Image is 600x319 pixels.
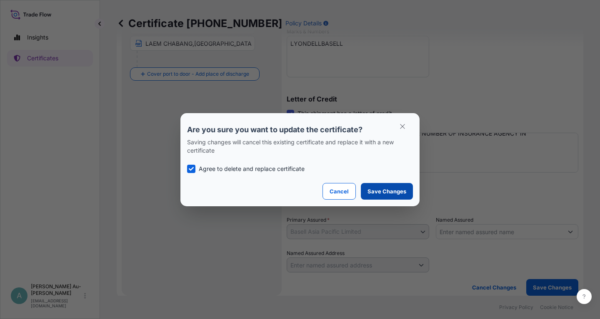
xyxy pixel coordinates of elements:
[322,183,356,200] button: Cancel
[361,183,413,200] button: Save Changes
[187,125,413,135] p: Are you sure you want to update the certificate?
[367,187,406,195] p: Save Changes
[187,138,413,155] p: Saving changes will cancel this existing certificate and replace it with a new certificate
[199,165,305,173] p: Agree to delete and replace certificate
[330,187,349,195] p: Cancel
